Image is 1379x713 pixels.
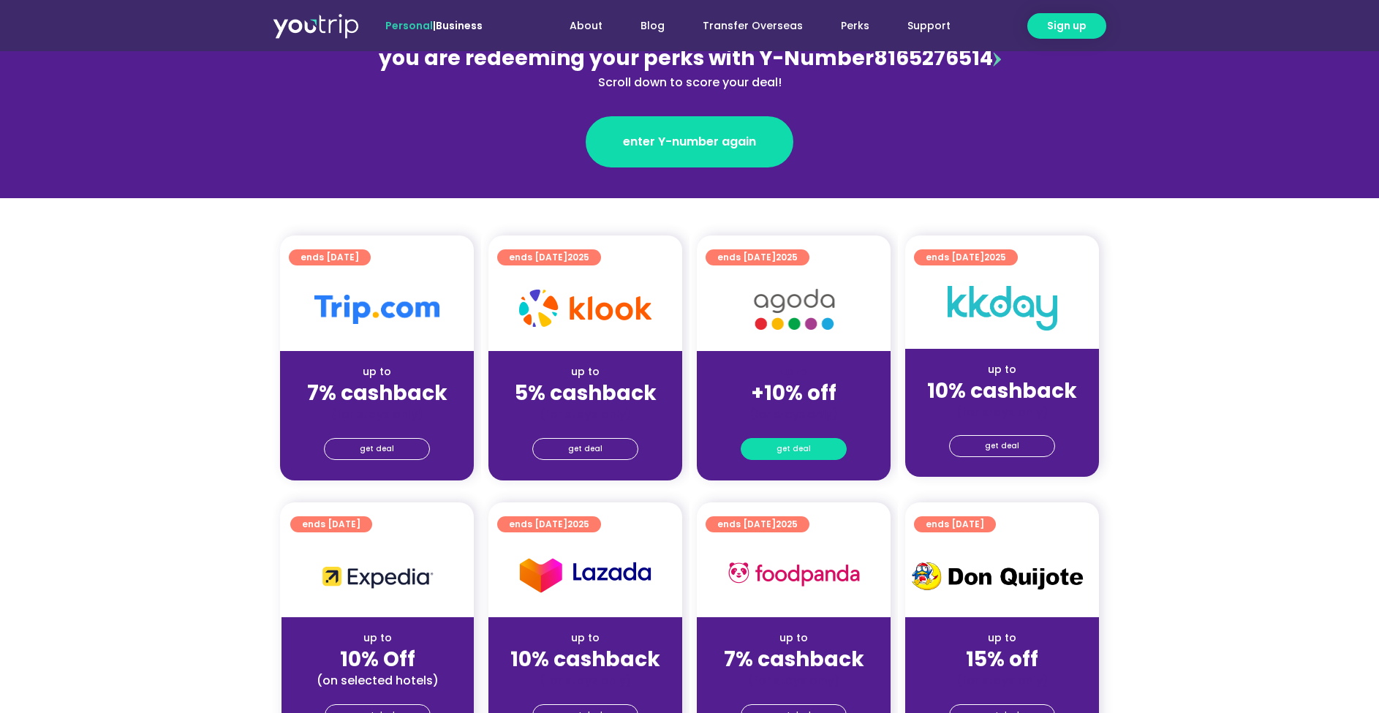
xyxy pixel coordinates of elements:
a: ends [DATE]2025 [706,516,809,532]
div: Scroll down to score your deal! [372,74,1007,91]
span: ends [DATE] [926,516,984,532]
a: Transfer Overseas [684,12,822,39]
span: get deal [985,436,1019,456]
span: ends [DATE] [926,249,1006,265]
a: ends [DATE] [914,516,996,532]
div: (on selected hotels) [293,673,462,688]
a: ends [DATE] [289,249,371,265]
a: get deal [324,438,430,460]
strong: 10% cashback [927,377,1077,405]
div: up to [500,364,670,380]
div: (for stays only) [709,673,879,688]
a: About [551,12,622,39]
a: get deal [532,438,638,460]
span: Sign up [1047,18,1087,34]
div: up to [917,630,1087,646]
div: up to [917,362,1087,377]
span: 2025 [984,251,1006,263]
strong: 10% cashback [510,645,660,674]
div: up to [293,630,462,646]
div: (for stays only) [709,407,879,422]
div: 8165276514 [372,43,1007,91]
a: ends [DATE]2025 [706,249,809,265]
span: you are redeeming your perks with Y-Number [379,44,874,72]
a: ends [DATE]2025 [497,516,601,532]
div: (for stays only) [917,404,1087,420]
div: up to [292,364,462,380]
span: enter Y-number again [623,133,756,151]
span: get deal [360,439,394,459]
span: 2025 [567,518,589,530]
nav: Menu [522,12,970,39]
span: ends [DATE] [717,516,798,532]
span: ends [DATE] [717,249,798,265]
strong: 7% cashback [724,645,864,674]
a: ends [DATE] [290,516,372,532]
a: Perks [822,12,888,39]
a: ends [DATE]2025 [497,249,601,265]
span: 2025 [776,518,798,530]
div: (for stays only) [500,673,670,688]
span: up to [780,364,807,379]
div: up to [500,630,670,646]
strong: +10% off [751,379,836,407]
span: | [385,18,483,33]
strong: 15% off [966,645,1038,674]
a: Support [888,12,970,39]
a: Business [436,18,483,33]
div: (for stays only) [917,673,1087,688]
span: ends [DATE] [301,249,359,265]
span: ends [DATE] [509,516,589,532]
div: (for stays only) [500,407,670,422]
a: Sign up [1027,13,1106,39]
a: get deal [949,435,1055,457]
a: Blog [622,12,684,39]
span: Personal [385,18,433,33]
span: 2025 [776,251,798,263]
div: up to [709,630,879,646]
strong: 5% cashback [515,379,657,407]
span: ends [DATE] [509,249,589,265]
a: get deal [741,438,847,460]
strong: 7% cashback [307,379,447,407]
span: get deal [568,439,602,459]
div: (for stays only) [292,407,462,422]
span: ends [DATE] [302,516,360,532]
a: enter Y-number again [586,116,793,167]
span: get deal [777,439,811,459]
span: 2025 [567,251,589,263]
strong: 10% Off [340,645,415,674]
a: ends [DATE]2025 [914,249,1018,265]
